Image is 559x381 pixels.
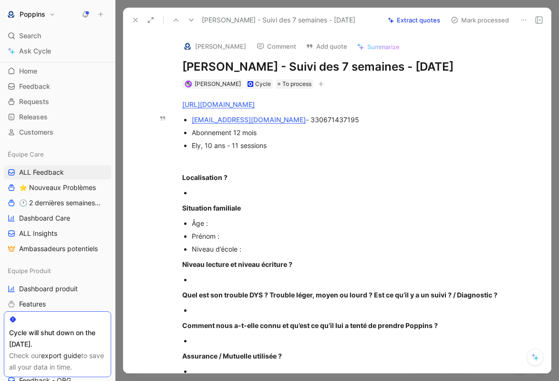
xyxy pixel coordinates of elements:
[186,81,191,86] img: avatar
[4,79,111,94] a: Feedback
[19,30,41,42] span: Search
[4,29,111,43] div: Search
[192,140,512,150] div: Ely, 10 ans - 11 sessions
[367,42,400,51] span: Summarize
[182,204,241,212] strong: Situation familiale
[4,180,111,195] a: ⭐ Nouveaux Problèmes
[4,282,111,296] a: Dashboard produit
[4,147,111,256] div: Équipe CareALL Feedback⭐ Nouveaux Problèmes🕐 2 dernières semaines - OccurencesDashboard CareALL I...
[282,79,311,89] span: To process
[178,39,250,53] button: logo[PERSON_NAME]
[352,40,404,53] button: Summarize
[4,211,111,225] a: Dashboard Care
[19,168,64,177] span: ALL Feedback
[4,297,111,311] a: Features
[195,80,241,87] span: [PERSON_NAME]
[255,79,271,89] div: Cycle
[192,218,512,228] div: Âge :
[19,183,96,192] span: ⭐ Nouveaux Problèmes
[19,213,70,223] span: Dashboard Care
[4,8,58,21] button: PoppinsPoppins
[4,196,111,210] a: 🕐 2 dernières semaines - Occurences
[4,242,111,256] a: Ambassadeurs potentiels
[4,125,111,139] a: Customers
[4,44,111,58] a: Ask Cycle
[19,97,49,106] span: Requests
[4,165,111,180] a: ALL Feedback
[183,42,192,51] img: logo
[19,82,50,91] span: Feedback
[19,284,78,294] span: Dashboard produit
[20,10,45,19] h1: Poppins
[192,115,512,125] div: - 330671437195
[19,45,51,57] span: Ask Cycle
[182,100,255,108] a: [URL][DOMAIN_NAME]
[9,350,106,373] div: Check our to save all your data in time.
[19,229,57,238] span: ALL Insights
[4,64,111,78] a: Home
[192,116,306,124] a: [EMAIL_ADDRESS][DOMAIN_NAME]
[182,173,228,181] strong: Localisation ?
[192,244,512,254] div: Niveau d’école :
[192,127,512,138] div: Abonnement 12 mois
[4,264,111,278] div: Equipe Produit
[4,95,111,109] a: Requests
[182,291,497,299] strong: Quel est son trouble DYS ? Trouble léger, moyen ou lourd ? Est ce qu’il y a un suivi ? / Diagnost...
[4,110,111,124] a: Releases
[9,327,106,350] div: Cycle will shut down on the [DATE].
[19,198,101,208] span: 🕐 2 dernières semaines - Occurences
[19,66,37,76] span: Home
[8,266,51,275] span: Equipe Produit
[19,127,53,137] span: Customers
[182,321,438,329] strong: Comment nous a-t-elle connu et qu’est ce qu’il lui a tenté de prendre Poppins ?
[4,147,111,161] div: Équipe Care
[19,299,46,309] span: Features
[182,59,512,74] h1: [PERSON_NAME] - Suivi des 7 semaines - [DATE]
[446,13,513,27] button: Mark processed
[8,149,44,159] span: Équipe Care
[182,352,282,360] strong: Assurance / Mutuelle utilisée ?
[182,260,292,268] strong: Niveau lecture et niveau écriture ?
[192,231,512,241] div: Prénom :
[252,40,300,53] button: Comment
[4,226,111,241] a: ALL Insights
[19,112,48,122] span: Releases
[41,351,81,360] a: export guide
[202,14,355,26] span: [PERSON_NAME] - Suivi des 7 semaines - [DATE]
[276,79,313,89] div: To process
[19,244,98,254] span: Ambassadeurs potentiels
[301,40,352,53] button: Add quote
[6,10,16,19] img: Poppins
[383,13,445,27] button: Extract quotes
